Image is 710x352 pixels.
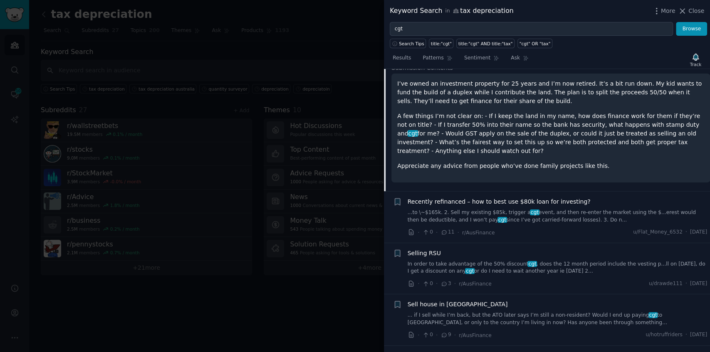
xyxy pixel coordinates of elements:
span: · [418,279,419,288]
span: cgt [530,209,539,215]
span: cgt [497,217,507,223]
a: Recently refinanced – how to best use $80k loan for investing? [408,197,591,206]
div: Keyword Search tax depreciation [390,6,514,16]
div: "cgt" OR "tax" [519,41,550,47]
span: Search Tips [399,41,424,47]
span: r/AusFinance [462,230,495,236]
span: u/hotruffriders [646,331,682,339]
button: More [652,7,675,15]
a: title:"cgt" AND title:"tax" [456,39,515,48]
span: Close [688,7,704,15]
span: · [454,331,456,340]
span: u/Flat_Money_6532 [633,229,683,236]
span: · [457,228,459,237]
span: Ask [511,54,520,62]
a: ...to \~$165k. 2. Sell my existing $85k, trigger acgtevent, and then re-enter the market using th... [408,209,708,224]
p: Appreciate any advice from people who’ve done family projects like this. [397,162,704,170]
span: [DATE] [690,331,707,339]
span: cgt [648,312,658,318]
span: Sentiment [464,54,490,62]
input: Try a keyword related to your business [390,22,673,36]
span: More [661,7,675,15]
p: I’ve owned an investment property for 25 years and I’m now retired. It’s a bit run down. My kid w... [397,79,704,106]
a: ... if I sell while I’m back, but the ATO later says I’m still a non-resident? Would I end up pay... [408,312,708,326]
span: · [436,331,438,340]
a: Patterns [420,52,455,69]
span: r/AusFinance [459,281,492,287]
span: · [685,280,687,288]
span: 3 [440,280,451,288]
button: Close [678,7,704,15]
span: · [454,279,456,288]
span: · [685,331,687,339]
span: [DATE] [690,280,707,288]
a: Ask [508,52,532,69]
span: [DATE] [690,229,707,236]
a: In order to take advantage of the 50% discountcgt, does the 12 month period include the vesting p... [408,261,708,275]
span: 0 [422,331,433,339]
span: Patterns [423,54,443,62]
span: r/AusFinance [459,332,492,338]
span: 9 [440,331,451,339]
span: · [436,228,438,237]
span: · [436,279,438,288]
span: cgt [465,268,475,274]
button: Search Tips [390,39,426,48]
span: in [445,7,450,15]
span: u/drawde111 [649,280,683,288]
div: title:"cgt" [431,41,452,47]
span: cgt [408,130,418,137]
div: title:"cgt" AND title:"tax" [458,41,513,47]
span: · [418,228,419,237]
span: 0 [422,229,433,236]
span: 0 [422,280,433,288]
button: Track [687,51,704,69]
a: Sentiment [461,52,502,69]
span: cgt [527,261,537,267]
p: A few things I’m not clear on: - If I keep the land in my name, how does finance work for them if... [397,112,704,155]
a: Sell house in [GEOGRAPHIC_DATA] [408,300,508,309]
span: · [685,229,687,236]
a: "cgt" OR "tax" [517,39,552,48]
span: · [418,331,419,340]
span: Results [393,54,411,62]
a: Results [390,52,414,69]
a: title:"cgt" [429,39,453,48]
span: 11 [440,229,454,236]
button: Browse [676,22,707,36]
a: Selling RSU [408,249,441,258]
div: Track [690,62,701,67]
